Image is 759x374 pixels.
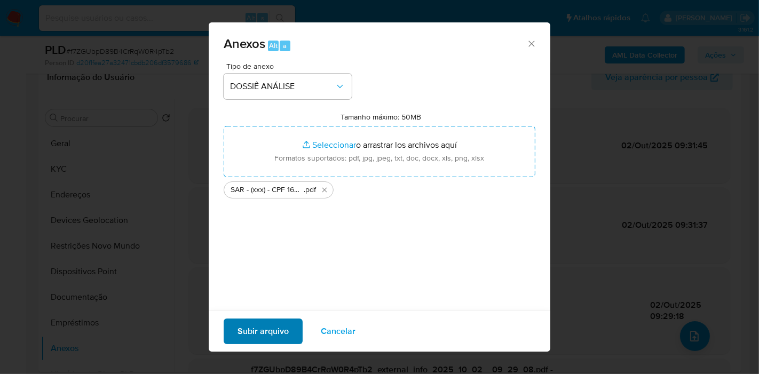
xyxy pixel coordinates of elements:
[224,177,535,198] ul: Archivos seleccionados
[238,320,289,343] span: Subir arquivo
[318,184,331,196] button: Eliminar SAR - (xxx) - CPF 16089409774 - ADRIANO MENDES NEGREIRO BATISTA.pdf
[230,81,335,92] span: DOSSIÊ ANÁLISE
[224,319,303,344] button: Subir arquivo
[269,41,278,51] span: Alt
[341,112,422,122] label: Tamanho máximo: 50MB
[304,185,316,195] span: .pdf
[224,34,265,53] span: Anexos
[231,185,304,195] span: SAR - (xxx) - CPF 16089409774 - [PERSON_NAME]
[526,38,536,48] button: Cerrar
[307,319,369,344] button: Cancelar
[226,62,354,70] span: Tipo de anexo
[283,41,287,51] span: a
[321,320,355,343] span: Cancelar
[224,74,352,99] button: DOSSIÊ ANÁLISE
